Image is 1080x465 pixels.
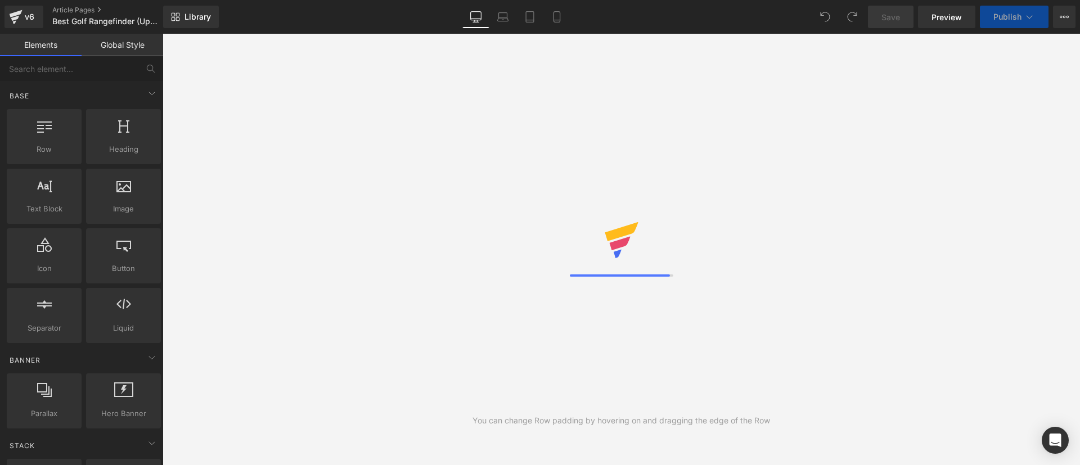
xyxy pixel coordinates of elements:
span: Heading [89,143,157,155]
a: Laptop [489,6,516,28]
div: You can change Row padding by hovering on and dragging the edge of the Row [472,414,770,427]
button: More [1053,6,1075,28]
div: v6 [22,10,37,24]
span: Row [10,143,78,155]
span: Separator [10,322,78,334]
a: Preview [918,6,975,28]
span: Hero Banner [89,408,157,419]
span: Image [89,203,157,215]
span: Icon [10,263,78,274]
a: Mobile [543,6,570,28]
span: Library [184,12,211,22]
span: Parallax [10,408,78,419]
span: Liquid [89,322,157,334]
span: Button [89,263,157,274]
button: Undo [814,6,836,28]
span: Banner [8,355,42,365]
a: Desktop [462,6,489,28]
span: Text Block [10,203,78,215]
a: Tablet [516,6,543,28]
a: v6 [4,6,43,28]
span: Publish [993,12,1021,21]
span: Stack [8,440,36,451]
span: Preview [931,11,962,23]
span: Save [881,11,900,23]
a: New Library [163,6,219,28]
a: Global Style [82,34,163,56]
button: Publish [980,6,1048,28]
a: Article Pages [52,6,182,15]
div: Open Intercom Messenger [1042,427,1069,454]
button: Redo [841,6,863,28]
span: Best Golf Rangefinder (Updated For 2025) [52,17,160,26]
span: Base [8,91,30,101]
